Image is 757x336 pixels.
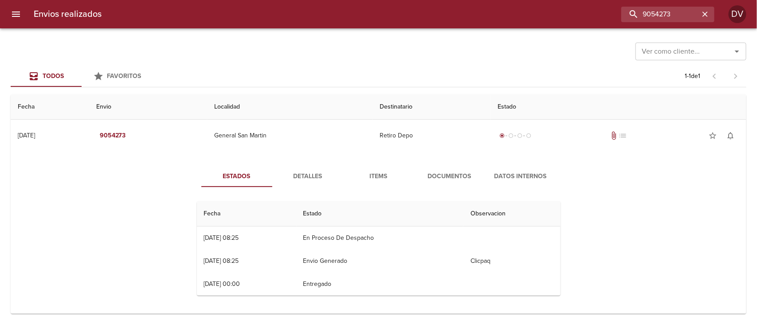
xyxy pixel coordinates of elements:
input: buscar [621,7,699,22]
td: Envio Generado [296,250,464,273]
div: Tabs detalle de guia [201,166,556,187]
th: Fecha [197,201,296,227]
span: star_border [708,131,717,140]
p: 1 - 1 de 1 [685,72,700,81]
button: Agregar a favoritos [704,127,722,145]
span: radio_button_unchecked [526,133,531,138]
div: [DATE] 08:25 [204,257,239,265]
span: notifications_none [726,131,735,140]
th: Estado [490,94,746,120]
button: menu [5,4,27,25]
span: radio_button_unchecked [508,133,514,138]
div: Tabs Envios [11,66,153,87]
span: Tiene documentos adjuntos [609,131,618,140]
div: Abrir información de usuario [729,5,746,23]
th: Observacion [463,201,560,227]
span: Datos Internos [490,171,551,182]
button: 9054273 [96,128,129,144]
span: No tiene pedido asociado [618,131,627,140]
td: En Proceso De Despacho [296,227,464,250]
span: radio_button_unchecked [517,133,522,138]
span: Estados [207,171,267,182]
th: Envio [89,94,207,120]
th: Fecha [11,94,89,120]
td: Clicpaq [463,250,560,273]
span: Favoritos [107,72,141,80]
table: Tabla de seguimiento [197,201,561,296]
span: Documentos [420,171,480,182]
div: Generado [498,131,533,140]
h6: Envios realizados [34,7,102,21]
button: Activar notificaciones [722,127,739,145]
th: Destinatario [373,94,490,120]
td: General San Martin [207,120,373,152]
span: Pagina siguiente [725,66,746,87]
td: Retiro Depo [373,120,490,152]
span: Items [349,171,409,182]
div: [DATE] 00:00 [204,280,240,288]
span: Detalles [278,171,338,182]
em: 9054273 [100,130,126,141]
div: [DATE] 08:25 [204,234,239,242]
span: Todos [43,72,64,80]
th: Localidad [207,94,373,120]
span: Pagina anterior [704,71,725,80]
table: Tabla de envíos del cliente [11,94,746,314]
span: radio_button_checked [499,133,505,138]
div: DV [729,5,746,23]
th: Estado [296,201,464,227]
button: Abrir [731,45,743,58]
div: [DATE] [18,132,35,139]
td: Entregado [296,273,464,296]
